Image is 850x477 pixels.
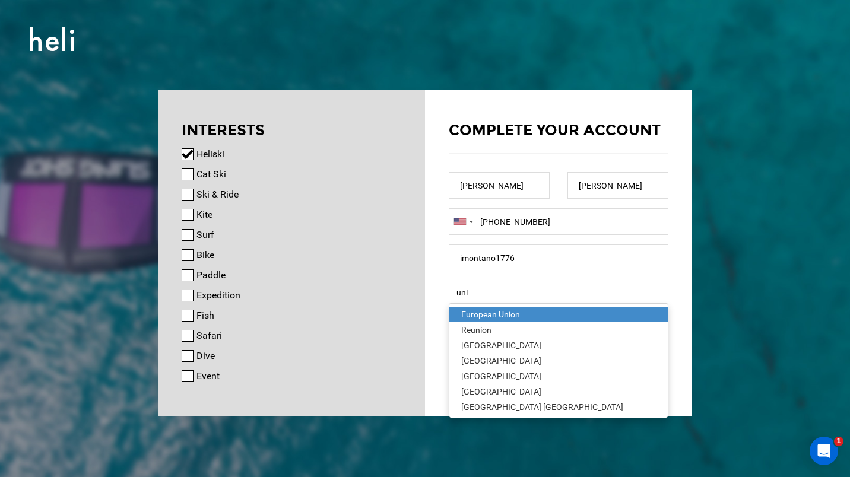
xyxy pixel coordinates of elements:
span: 1 [834,437,843,446]
input: Select box [449,281,668,304]
input: Last name [567,172,668,199]
div: [GEOGRAPHIC_DATA] [461,339,656,351]
input: +1 201-555-0123 [449,208,668,235]
div: [GEOGRAPHIC_DATA] [461,370,656,382]
label: Ski & Ride [196,187,239,202]
div: United States: +1 [449,209,477,234]
label: Bike [196,248,214,262]
label: Surf [196,228,214,242]
div: Complete your account [449,120,668,141]
label: Expedition [196,288,240,303]
label: Kite [196,208,213,222]
div: [GEOGRAPHIC_DATA] [GEOGRAPHIC_DATA] [461,401,656,413]
div: European Union [461,309,656,320]
div: [GEOGRAPHIC_DATA] [461,355,656,367]
div: [GEOGRAPHIC_DATA] [461,386,656,397]
iframe: Intercom live chat [810,437,838,465]
div: Reunion [461,324,656,336]
label: Paddle [196,268,226,282]
label: Event [196,369,220,383]
label: Fish [196,309,214,323]
input: Username [449,244,668,271]
label: Dive [196,349,215,363]
input: First name [449,172,550,199]
label: Cat Ski [196,167,226,182]
label: Safari [196,329,222,343]
div: INTERESTS [182,120,401,141]
label: Heliski [196,147,224,161]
